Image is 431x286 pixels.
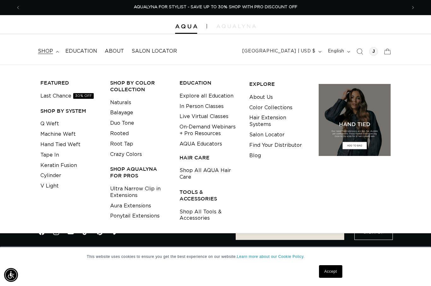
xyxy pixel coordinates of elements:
[180,80,239,86] h3: EDUCATION
[180,111,228,122] a: Live Virtual Classes
[110,98,131,108] a: Naturals
[101,44,128,58] a: About
[110,149,142,160] a: Crazy Colors
[38,48,53,55] span: shop
[128,44,181,58] a: Salon Locator
[324,45,353,57] button: English
[237,254,305,259] a: Learn more about our Cookie Policy.
[110,108,133,118] a: Balayage
[399,256,431,286] iframe: Chat Widget
[249,140,302,151] a: Find Your Distributor
[249,81,309,87] h3: EXPLORE
[40,129,76,140] a: Machine Weft
[4,268,18,282] div: Accessibility Menu
[40,160,77,171] a: Keratin Fusion
[110,201,151,211] a: Aura Extensions
[105,48,124,55] span: About
[110,211,160,221] a: Ponytail Extensions
[132,48,177,55] span: Salon Locator
[319,265,342,278] a: Accept
[353,45,367,58] summary: Search
[62,44,101,58] a: Education
[180,165,239,182] a: Shop All AQUA Hair Care
[11,2,25,14] button: Previous announcement
[180,122,239,139] a: On-Demand Webinars + Pro Resources
[40,119,59,129] a: Q Weft
[40,91,94,101] a: Last Chance30% OFF
[110,184,170,201] a: Ultra Narrow Clip in Extensions
[180,189,239,202] h3: TOOLS & ACCESSORIES
[249,151,261,161] a: Blog
[406,2,420,14] button: Next announcement
[65,48,97,55] span: Education
[110,166,170,179] h3: Shop AquaLyna for Pros
[180,91,233,101] a: Explore all Education
[40,140,80,150] a: Hand Tied Weft
[328,48,344,55] span: English
[34,44,62,58] summary: shop
[110,128,129,139] a: Rooted
[242,48,316,55] span: [GEOGRAPHIC_DATA] | USD $
[134,5,297,9] span: AQUALYNA FOR STYLIST - SAVE UP TO 30% SHOP WITH PRO DISCOUNT OFF
[180,139,222,149] a: AQUA Educators
[249,92,273,103] a: About Us
[175,24,197,29] img: Aqua Hair Extensions
[40,170,61,181] a: Cylinder
[110,118,134,128] a: Duo Tone
[110,80,170,93] h3: Shop by Color Collection
[40,80,100,86] h3: FEATURED
[180,101,224,112] a: In Person Classes
[40,181,59,191] a: V Light
[73,93,94,99] span: 30% OFF
[87,254,344,259] p: This website uses cookies to ensure you get the best experience on our website.
[249,103,292,113] a: Color Collections
[180,207,239,224] a: Shop All Tools & Accessories
[239,45,324,57] button: [GEOGRAPHIC_DATA] | USD $
[216,24,256,28] img: aqualyna.com
[249,113,309,130] a: Hair Extension Systems
[110,139,133,149] a: Root Tap
[40,150,59,160] a: Tape In
[249,130,285,140] a: Salon Locator
[40,108,100,114] h3: SHOP BY SYSTEM
[180,154,239,161] h3: HAIR CARE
